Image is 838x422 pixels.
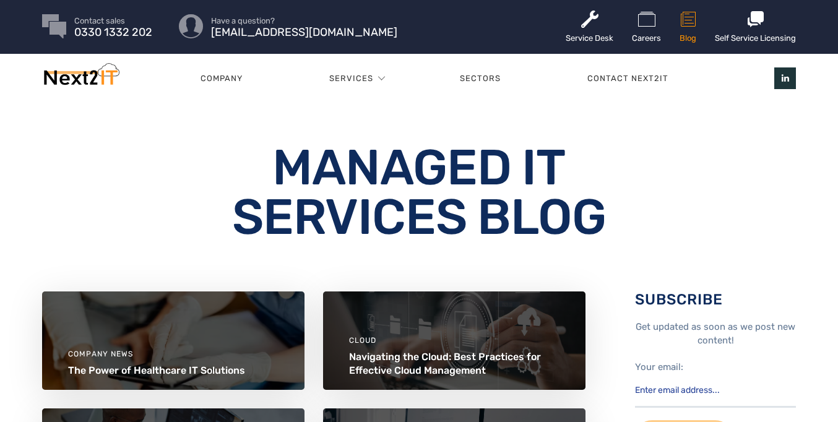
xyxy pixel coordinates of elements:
span: 0330 1332 202 [74,28,152,37]
img: Healthcare-next2IT [42,291,305,390]
a: Company News [68,350,133,358]
h3: Subscribe [635,291,796,308]
img: Businessman using a computer to document management concept, online documentation database and di... [323,291,585,390]
a: Have a question? [EMAIL_ADDRESS][DOMAIN_NAME] [211,17,397,37]
a: Services [329,60,373,97]
h1: Managed IT Services Blog [230,143,607,242]
a: Cloud [349,336,376,345]
a: Navigating the Cloud: Best Practices for Effective Cloud Management [349,351,541,376]
span: Have a question? [211,17,397,25]
a: Sectors [417,60,544,97]
p: Get updated as soon as we post new content! [635,320,796,348]
label: Your email: [635,361,683,372]
span: [EMAIL_ADDRESS][DOMAIN_NAME] [211,28,397,37]
a: Contact Next2IT [544,60,712,97]
a: The Power of Healthcare IT Solutions [68,364,245,376]
span: Contact sales [74,17,152,25]
a: Contact sales 0330 1332 202 [74,17,152,37]
img: Next2IT [42,63,119,91]
a: Company [157,60,286,97]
